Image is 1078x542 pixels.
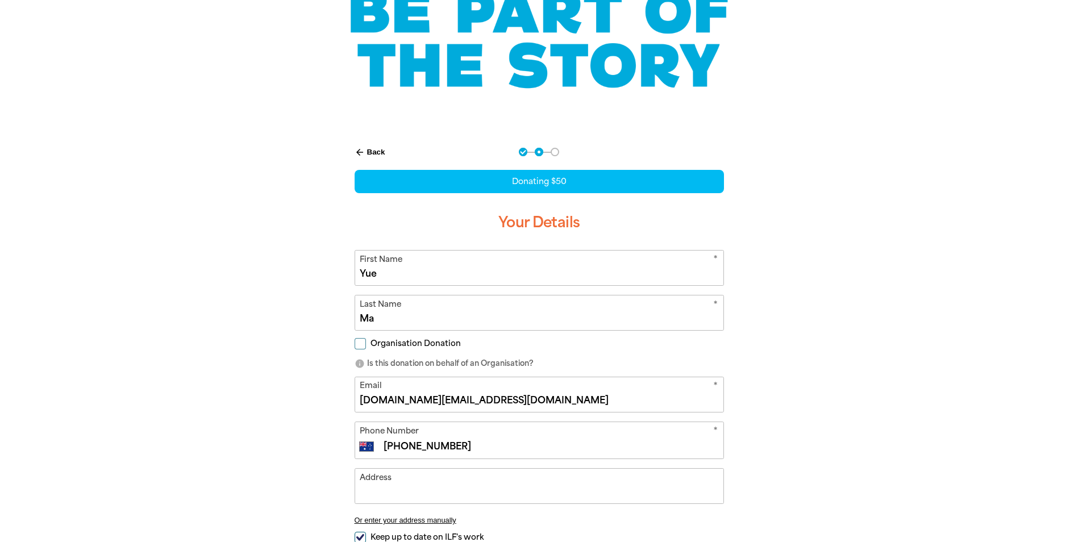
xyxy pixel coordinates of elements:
[713,425,718,439] i: Required
[355,358,724,369] p: Is this donation on behalf of an Organisation?
[519,148,527,156] button: Navigate to step 1 of 3 to enter your donation amount
[551,148,559,156] button: Navigate to step 3 of 3 to enter your payment details
[355,516,724,524] button: Or enter your address manually
[355,205,724,241] h3: Your Details
[355,147,365,157] i: arrow_back
[371,338,461,349] span: Organisation Donation
[355,170,724,193] div: Donating $50
[355,338,366,349] input: Organisation Donation
[535,148,543,156] button: Navigate to step 2 of 3 to enter your details
[355,358,365,369] i: info
[350,143,390,162] button: Back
